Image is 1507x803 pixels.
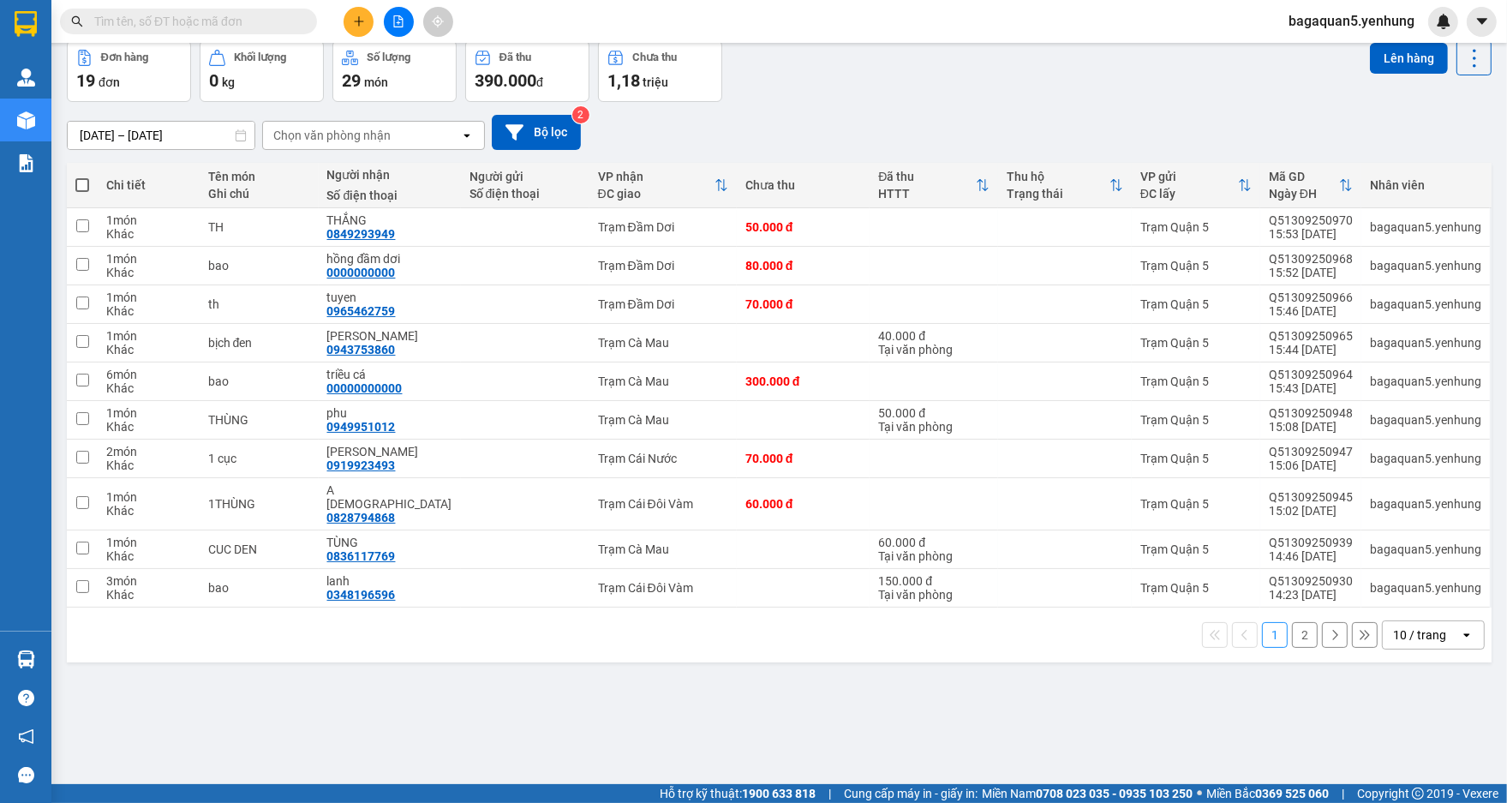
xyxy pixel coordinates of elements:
div: bagaquan5.yenhung [1370,375,1481,388]
div: Mã GD [1269,170,1339,183]
button: aim [423,7,453,37]
div: Trạm Quận 5 [1140,297,1252,311]
div: 60.000 đ [878,536,990,549]
div: 1 món [106,536,191,549]
div: Chọn văn phòng nhận [273,127,391,144]
div: 0965462759 [327,304,396,318]
div: Trạm Quận 5 [1140,336,1252,350]
div: 50.000 đ [878,406,990,420]
div: 15:02 [DATE] [1269,504,1353,518]
div: 15:08 [DATE] [1269,420,1353,434]
span: 29 [342,70,361,91]
div: Đơn hàng [101,51,148,63]
div: Khác [106,458,191,472]
button: Đơn hàng19đơn [67,40,191,102]
div: Tại văn phòng [878,420,990,434]
div: 15:44 [DATE] [1269,343,1353,357]
img: solution-icon [17,154,35,172]
span: notification [18,728,34,745]
div: bịch đen [208,336,310,350]
button: Số lượng29món [332,40,457,102]
div: bao [208,581,310,595]
div: THẮNG [327,213,452,227]
th: Toggle SortBy [870,163,998,208]
div: A HỮU [327,483,452,511]
button: plus [344,7,374,37]
div: Trạm Đầm Dơi [598,297,728,311]
button: Lên hàng [1370,43,1448,74]
div: Trạm Đầm Dơi [111,15,259,56]
div: Q51309250970 [1269,213,1353,227]
img: warehouse-icon [17,69,35,87]
span: Cung cấp máy in - giấy in: [844,784,978,803]
div: 0849293949 [327,227,396,241]
div: Trạm Quận 5 [1140,220,1252,234]
span: món [364,75,388,89]
div: bagaquan5.yenhung [1370,497,1481,511]
span: search [71,15,83,27]
sup: 2 [572,106,589,123]
div: Q51309250964 [1269,368,1353,381]
div: 1THÙNG [208,497,310,511]
div: ĐC giao [598,187,715,201]
div: TH [208,220,310,234]
div: 15:46 [DATE] [1269,304,1353,318]
div: Trạm Đầm Dơi [598,259,728,273]
button: Chưa thu1,18 triệu [598,40,722,102]
div: 0949951012 [327,420,396,434]
span: Miền Bắc [1206,784,1329,803]
div: phu [327,406,452,420]
div: Trạm Quận 5 [1140,581,1252,595]
div: Chi tiết [106,178,191,192]
div: Trạm Cái Đôi Vàm [598,581,728,595]
div: tuyen [327,291,452,304]
div: Số lượng [367,51,410,63]
span: 1,18 [607,70,640,91]
div: Tại văn phòng [878,549,990,563]
div: VP gửi [1140,170,1238,183]
div: 70.000 đ [745,452,862,465]
div: Tên món [208,170,310,183]
div: 15:52 [DATE] [1269,266,1353,279]
div: Trạm Cà Mau [598,336,728,350]
div: 0828794868 [327,511,396,524]
span: question-circle [18,690,34,706]
div: 15:06 [DATE] [1269,458,1353,472]
div: Q51309250930 [1269,574,1353,588]
span: file-add [392,15,404,27]
div: 50.000 đ [745,220,862,234]
div: THẮNG [111,56,259,76]
div: 14:23 [DATE] [1269,588,1353,602]
div: 15:53 [DATE] [1269,227,1353,241]
div: bagaquan5.yenhung [1370,413,1481,427]
div: bao [208,259,310,273]
div: Tại văn phòng [878,343,990,357]
div: THÙNG [208,413,310,427]
div: 0348196596 [327,588,396,602]
img: warehouse-icon [17,650,35,668]
span: CC : [109,115,133,133]
div: Q51309250945 [1269,490,1353,504]
img: icon-new-feature [1436,14,1451,29]
div: Trạm Cà Mau [598,542,728,556]
div: 1 món [106,490,191,504]
span: 390.000 [475,70,536,91]
div: hồng đầm dơi [327,252,452,266]
div: bagaquan5.yenhung [1370,259,1481,273]
div: 1 món [106,291,191,304]
div: Ghi chú [208,187,310,201]
div: 0000000000 [327,266,396,279]
div: 3 món [106,574,191,588]
div: Chưa thu [632,51,677,63]
span: kg [222,75,235,89]
div: 2 món [106,445,191,458]
strong: 0369 525 060 [1255,787,1329,800]
button: Đã thu390.000đ [465,40,589,102]
div: triều cá [327,368,452,381]
div: Trạm Quận 5 [1140,259,1252,273]
button: 2 [1292,622,1318,648]
div: Trạm Quận 5 [1140,497,1252,511]
div: Trạm Cà Mau [598,413,728,427]
div: VP nhận [598,170,715,183]
div: 40.000 đ [878,329,990,343]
